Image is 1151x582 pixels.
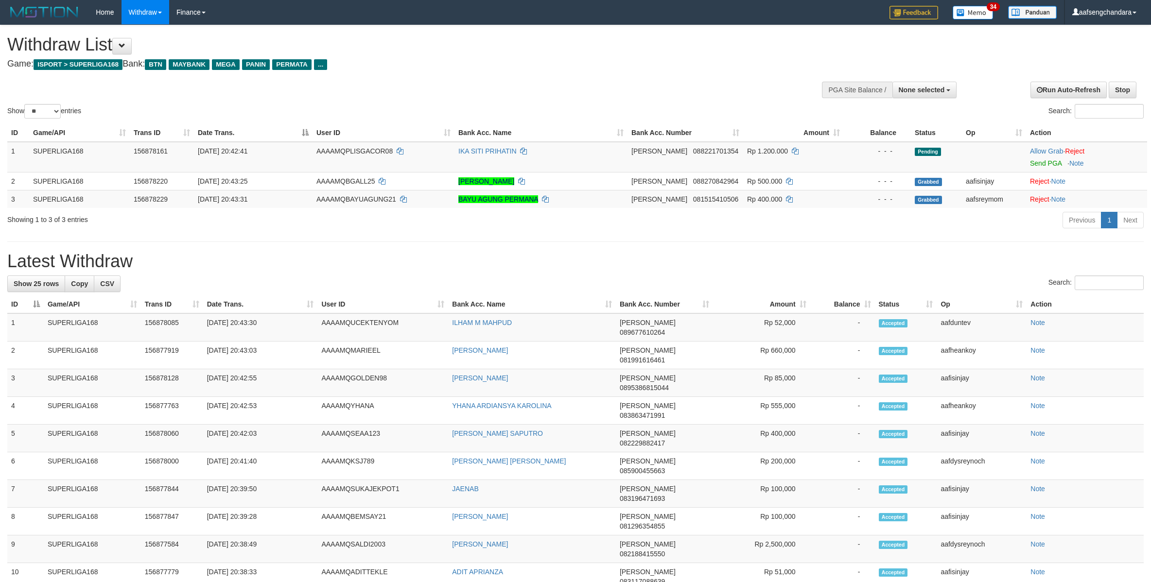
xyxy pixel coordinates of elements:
td: Rp 2,500,000 [713,535,810,563]
span: CSV [100,280,114,288]
a: Copy [65,275,94,292]
span: 34 [987,2,1000,11]
td: [DATE] 20:39:50 [203,480,318,508]
span: [PERSON_NAME] [620,429,676,437]
th: Date Trans.: activate to sort column ascending [203,295,318,313]
td: Rp 660,000 [713,342,810,369]
td: aafduntev [937,313,1027,342]
td: 9 [7,535,44,563]
span: Grabbed [915,196,942,204]
a: Note [1051,195,1066,203]
td: Rp 400,000 [713,425,810,452]
a: Note [1030,568,1045,576]
span: None selected [899,86,945,94]
a: Note [1030,513,1045,520]
span: Copy 083863471991 to clipboard [620,411,665,419]
span: Copy 088221701354 to clipboard [693,147,738,155]
td: SUPERLIGA168 [29,142,130,172]
td: SUPERLIGA168 [29,190,130,208]
td: aafheankoy [937,397,1027,425]
span: Accepted [879,375,908,383]
th: User ID: activate to sort column ascending [317,295,448,313]
a: Reject [1030,177,1049,185]
td: SUPERLIGA168 [44,480,141,508]
span: ISPORT > SUPERLIGA168 [34,59,122,70]
th: Game/API: activate to sort column ascending [44,295,141,313]
h1: Withdraw List [7,35,758,54]
td: - [810,508,875,535]
td: SUPERLIGA168 [44,535,141,563]
span: [PERSON_NAME] [620,457,676,465]
a: Send PGA [1030,159,1062,167]
td: 156877847 [141,508,203,535]
span: 156878220 [134,177,168,185]
td: 3 [7,369,44,397]
span: Rp 500.000 [747,177,782,185]
th: Balance: activate to sort column ascending [810,295,875,313]
td: 1 [7,142,29,172]
td: - [810,535,875,563]
td: AAAAMQMARIEEL [317,342,448,369]
td: 156877763 [141,397,203,425]
th: Bank Acc. Number: activate to sort column ascending [628,124,743,142]
td: AAAAMQSUKAJEKPOT1 [317,480,448,508]
span: Copy 081991616461 to clipboard [620,356,665,364]
td: aafisinjay [937,508,1027,535]
td: - [810,397,875,425]
th: Amount: activate to sort column ascending [713,295,810,313]
a: [PERSON_NAME] [452,540,508,548]
span: [PERSON_NAME] [631,177,687,185]
a: Note [1030,457,1045,465]
td: SUPERLIGA168 [29,172,130,190]
th: Balance [844,124,911,142]
a: [PERSON_NAME] [452,513,508,520]
th: ID [7,124,29,142]
div: PGA Site Balance / [822,82,892,98]
td: AAAAMQBEMSAY21 [317,508,448,535]
td: [DATE] 20:42:53 [203,397,318,425]
span: AAAAMQPLISGACOR08 [316,147,393,155]
a: [PERSON_NAME] SAPUTRO [452,429,543,437]
td: SUPERLIGA168 [44,425,141,452]
span: [PERSON_NAME] [631,195,687,203]
td: SUPERLIGA168 [44,313,141,342]
th: Op: activate to sort column ascending [937,295,1027,313]
span: MAYBANK [169,59,209,70]
select: Showentries [24,104,61,119]
td: aafisinjay [937,425,1027,452]
td: Rp 52,000 [713,313,810,342]
span: [PERSON_NAME] [620,374,676,382]
a: JAENAB [452,485,478,493]
td: [DATE] 20:42:55 [203,369,318,397]
span: MEGA [212,59,240,70]
span: BTN [145,59,166,70]
span: PANIN [242,59,270,70]
th: Game/API: activate to sort column ascending [29,124,130,142]
td: 8 [7,508,44,535]
td: AAAAMQUCEKTENYOM [317,313,448,342]
span: Rp 1.200.000 [747,147,788,155]
span: Copy 089677610264 to clipboard [620,328,665,336]
div: - - - [848,194,907,204]
span: Copy 081296354855 to clipboard [620,522,665,530]
a: [PERSON_NAME] [PERSON_NAME] [452,457,566,465]
span: Pending [915,148,941,156]
span: Grabbed [915,178,942,186]
th: Date Trans.: activate to sort column descending [194,124,313,142]
span: [PERSON_NAME] [620,319,676,326]
td: 156877919 [141,342,203,369]
a: Next [1117,212,1144,228]
a: [PERSON_NAME] [458,177,514,185]
td: AAAAMQKSJ789 [317,452,448,480]
a: YHANA ARDIANSYA KAROLINA [452,402,551,410]
td: Rp 85,000 [713,369,810,397]
td: 3 [7,190,29,208]
td: aafsreymom [962,190,1026,208]
img: MOTION_logo.png [7,5,81,19]
td: aafisinjay [937,480,1027,508]
td: 156878000 [141,452,203,480]
div: - - - [848,176,907,186]
a: Reject [1030,195,1049,203]
a: Note [1030,485,1045,493]
span: Accepted [879,430,908,438]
